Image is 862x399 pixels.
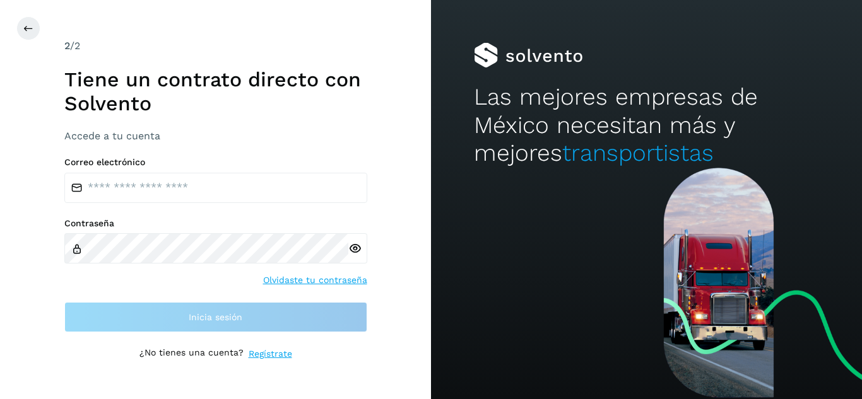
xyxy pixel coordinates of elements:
[64,157,367,168] label: Correo electrónico
[263,274,367,287] a: Olvidaste tu contraseña
[474,83,818,167] h2: Las mejores empresas de México necesitan más y mejores
[64,302,367,332] button: Inicia sesión
[562,139,714,166] span: transportistas
[64,38,367,54] div: /2
[189,313,242,321] span: Inicia sesión
[64,40,70,52] span: 2
[64,130,367,142] h3: Accede a tu cuenta
[139,347,244,361] p: ¿No tienes una cuenta?
[249,347,292,361] a: Regístrate
[64,218,367,229] label: Contraseña
[64,67,367,116] h1: Tiene un contrato directo con Solvento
